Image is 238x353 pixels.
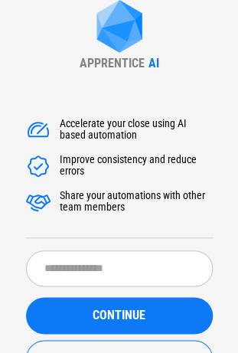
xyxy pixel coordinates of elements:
[26,154,51,178] img: Accelerate
[60,154,213,178] div: Improve consistency and reduce errors
[60,190,213,214] div: Share your automations with other team members
[26,118,51,142] img: Accelerate
[148,56,159,70] div: AI
[80,56,145,70] div: APPRENTICE
[26,297,213,334] button: CONTINUE
[26,190,51,214] img: Accelerate
[93,309,145,322] span: CONTINUE
[60,118,213,142] div: Accelerate your close using AI based automation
